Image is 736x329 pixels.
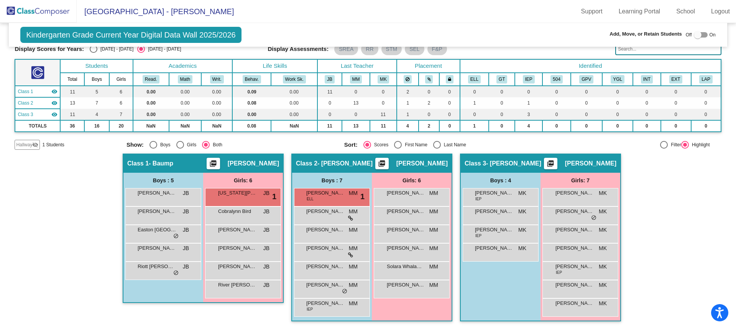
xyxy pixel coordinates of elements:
[15,109,60,120] td: Misty Krohn - Krohn
[397,97,419,109] td: 1
[599,281,607,289] span: MK
[429,208,438,216] span: MM
[123,173,203,188] div: Boys : 5
[306,263,345,270] span: [PERSON_NAME]
[661,120,691,132] td: 0
[84,97,109,109] td: 7
[296,160,317,167] span: Class 2
[218,208,256,215] span: Cobralynn Bird
[178,75,192,83] button: Math
[183,244,189,252] span: JB
[342,86,370,97] td: 0
[263,263,269,271] span: JB
[51,100,58,106] mat-icon: visibility
[84,73,109,86] th: Boys
[515,97,542,109] td: 1
[571,73,602,86] th: Good Parent Volunteer
[232,120,271,132] td: 0.08
[691,86,721,97] td: 0
[32,142,38,148] mat-icon: visibility_off
[317,73,342,86] th: Jodi Baump
[602,97,633,109] td: 0
[109,109,133,120] td: 7
[60,97,84,109] td: 13
[460,59,721,73] th: Identified
[109,73,133,86] th: Girls
[397,73,419,86] th: Keep away students
[475,233,481,239] span: IEP
[579,75,593,83] button: GPV
[349,300,358,308] span: MM
[97,46,133,52] div: [DATE] - [DATE]
[307,196,314,202] span: ELL
[387,208,425,215] span: [PERSON_NAME]
[699,75,712,83] button: LAP
[232,97,271,109] td: 0.08
[60,109,84,120] td: 11
[370,97,397,109] td: 0
[615,43,721,55] input: Search...
[489,120,515,132] td: 0
[518,244,526,252] span: MK
[555,208,594,215] span: [PERSON_NAME]
[378,75,389,83] button: MK
[405,43,424,55] mat-chip: SEL
[686,31,692,38] span: Off
[145,46,181,52] div: [DATE] - [DATE]
[540,173,620,188] div: Girls: 7
[375,158,389,169] button: Print Students Details
[515,120,542,132] td: 4
[602,73,633,86] th: Young for Grade Level
[602,109,633,120] td: 0
[349,263,358,271] span: MM
[439,86,460,97] td: 0
[263,226,269,234] span: JB
[419,120,440,132] td: 2
[387,281,425,289] span: [PERSON_NAME]
[228,160,279,167] span: [PERSON_NAME]
[84,120,109,132] td: 16
[138,263,176,270] span: Riott [PERSON_NAME]
[342,109,370,120] td: 0
[60,86,84,97] td: 11
[127,141,144,148] span: Show:
[169,97,202,109] td: 0.00
[372,173,452,188] div: Girls: 6
[465,160,486,167] span: Class 3
[460,120,489,132] td: 1
[555,226,594,234] span: [PERSON_NAME]
[555,189,594,197] span: [PERSON_NAME]
[334,43,358,55] mat-chip: SREA
[138,208,176,215] span: [PERSON_NAME]
[60,59,133,73] th: Students
[575,5,609,18] a: Support
[486,160,541,167] span: - [PERSON_NAME]
[555,244,594,252] span: [PERSON_NAME]
[317,109,342,120] td: 0
[429,226,438,234] span: MM
[402,141,427,148] div: First Name
[218,281,256,289] span: River [PERSON_NAME]
[542,86,570,97] td: 0
[90,45,181,53] mat-radio-group: Select an option
[210,75,224,83] button: Writ.
[218,244,256,252] span: [PERSON_NAME] Valdonhos-[PERSON_NAME]
[611,75,624,83] button: YGL
[460,73,489,86] th: English Language Learner
[613,5,667,18] a: Learning Portal
[468,75,481,83] button: ELL
[609,30,682,38] span: Add, Move, or Retain Students
[669,75,683,83] button: EXT
[705,5,736,18] a: Logout
[439,97,460,109] td: 0
[633,97,660,109] td: 0
[232,59,317,73] th: Life Skills
[691,97,721,109] td: 0
[555,300,594,307] span: [PERSON_NAME]
[689,141,710,148] div: Highlight
[84,109,109,120] td: 4
[599,263,607,271] span: MK
[263,281,269,289] span: JB
[138,226,176,234] span: Easton [GEOGRAPHIC_DATA]
[84,86,109,97] td: 5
